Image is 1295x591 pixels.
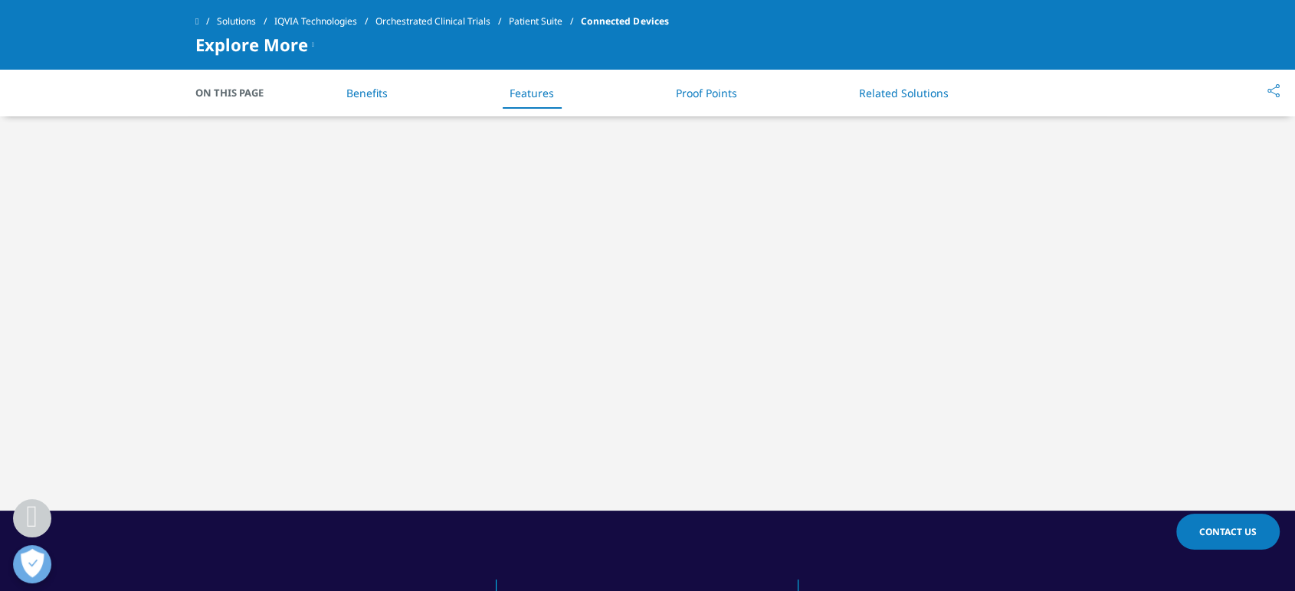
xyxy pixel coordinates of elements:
[1176,514,1280,550] a: Contact Us
[509,8,581,35] a: Patient Suite
[1199,525,1257,538] span: Contact Us
[195,85,280,100] span: On This Page
[274,8,375,35] a: IQVIA Technologies
[346,86,388,100] a: Benefits
[13,545,51,583] button: Open Preferences
[195,35,308,54] span: Explore More
[859,86,949,100] a: Related Solutions
[510,86,554,100] a: Features
[581,8,668,35] span: Connected Devices
[375,8,509,35] a: Orchestrated Clinical Trials
[676,86,737,100] a: Proof Points
[217,8,274,35] a: Solutions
